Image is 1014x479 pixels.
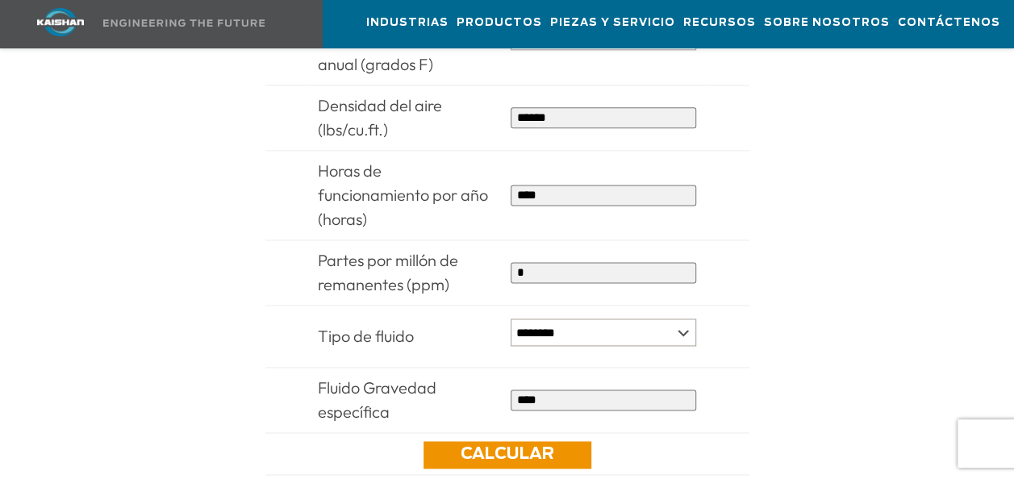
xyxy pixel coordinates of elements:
[318,250,458,294] span: Partes por millón de remanentes (ppm)
[764,1,890,44] a: Sobre nosotros
[764,14,890,32] span: Sobre nosotros
[366,1,449,44] a: Industrias
[318,160,488,229] span: Horas de funcionamiento por año (horas)
[898,1,1000,44] a: Contáctenos
[898,14,1000,32] span: Contáctenos
[366,14,449,32] span: Industrias
[424,441,591,469] a: Calcular
[457,14,542,32] span: Productos
[683,1,756,44] a: Recursos
[318,95,442,140] span: Densidad del aire (lbs/cu.ft.)
[103,19,265,27] img: Diseñando el futuro
[457,1,542,44] a: Productos
[318,326,414,346] span: Tipo de fluido
[550,1,675,44] a: Piezas y servicio
[550,14,675,32] span: Piezas y servicio
[683,14,756,32] span: Recursos
[318,377,436,422] span: Fluido Gravedad específica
